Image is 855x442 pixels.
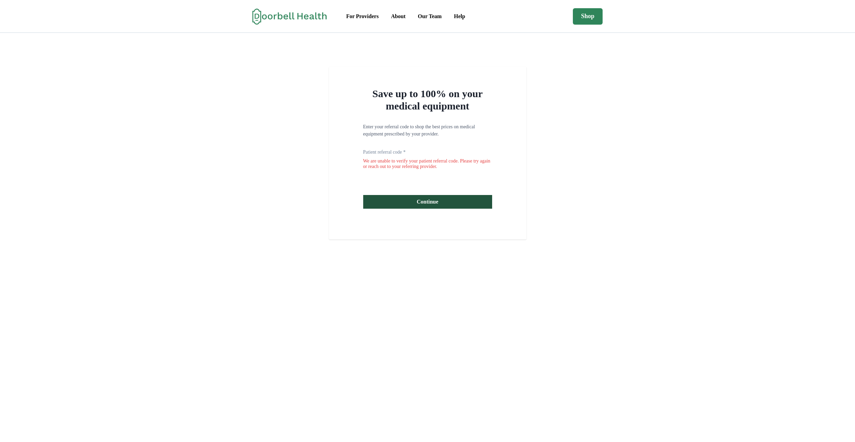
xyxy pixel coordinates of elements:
a: Shop [573,8,603,25]
a: About [385,10,411,23]
h2: Save up to 100% on your medical equipment [363,88,492,112]
div: Our Team [418,12,442,21]
div: About [391,12,406,21]
div: For Providers [346,12,379,21]
a: Help [448,10,471,23]
label: Patient referral code [363,148,406,156]
div: We are unable to verify your patient referral code. Please try again or reach out to your referri... [363,158,492,169]
a: For Providers [341,10,384,23]
button: Continue [363,195,492,209]
p: Enter your referral code to shop the best prices on medical equipment prescribed by your provider. [363,123,492,138]
a: Our Team [412,10,447,23]
div: Help [454,12,465,21]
